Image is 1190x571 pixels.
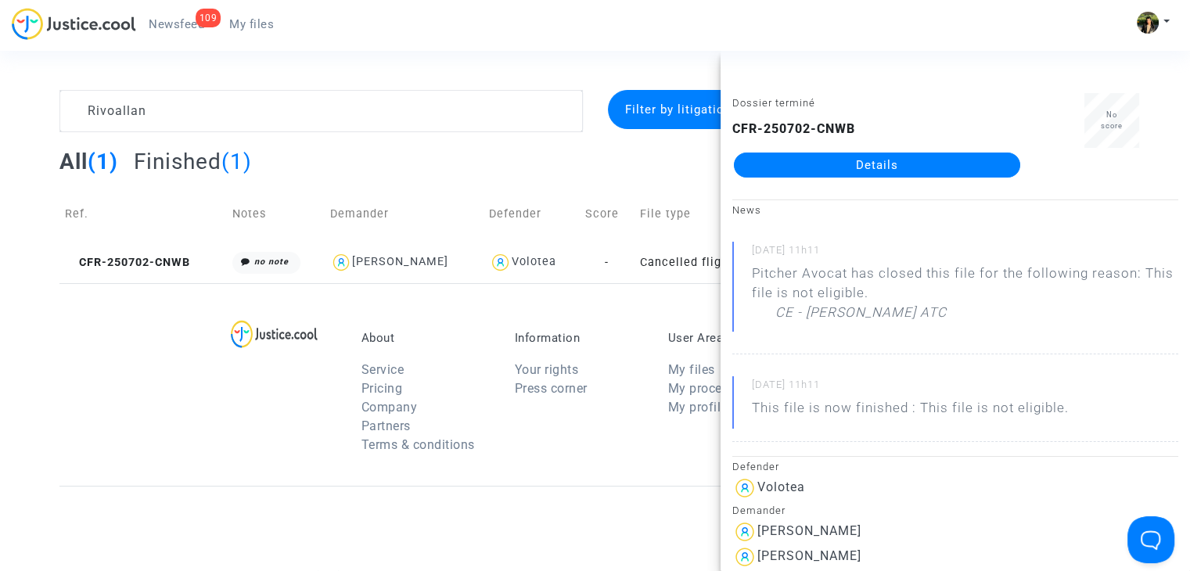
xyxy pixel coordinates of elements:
[732,121,855,136] b: CFR-250702-CNWB
[775,303,947,330] p: CE - [PERSON_NAME] ATC
[65,256,190,269] span: CFR-250702-CNWB
[59,186,227,242] td: Ref.
[732,461,779,472] small: Defender
[515,331,645,345] p: Information
[732,505,786,516] small: Demander
[12,8,136,40] img: jc-logo.svg
[752,243,1178,264] small: [DATE] 11h11
[668,331,798,345] p: User Area
[1127,516,1174,563] iframe: Help Scout Beacon - Open
[361,437,475,452] a: Terms & conditions
[231,320,318,348] img: logo-lg.svg
[229,17,274,31] span: My files
[732,476,757,501] img: icon-user.svg
[88,149,118,174] span: (1)
[361,400,418,415] a: Company
[635,242,827,283] td: Cancelled flight (Regulation EC 261/2004)
[580,186,635,242] td: Score
[668,362,715,377] a: My files
[1137,12,1159,34] img: ACg8ocIHv2cjDDKoFJhKpOjfbZYKSpwDZ1OyqKQUd1LFOvruGOPdCw=s96-c
[757,523,861,538] div: [PERSON_NAME]
[515,362,579,377] a: Your rights
[624,102,731,117] span: Filter by litigation
[352,255,448,268] div: [PERSON_NAME]
[330,251,353,274] img: icon-user.svg
[732,519,757,544] img: icon-user.svg
[1101,110,1123,130] span: No score
[757,548,861,563] div: [PERSON_NAME]
[512,255,556,268] div: Volotea
[217,13,286,36] a: My files
[325,186,484,242] td: Demander
[484,186,580,242] td: Defender
[227,186,325,242] td: Notes
[361,331,491,345] p: About
[752,264,1178,330] div: Pitcher Avocat has closed this file for the following reason: This file is not eligible.
[732,97,815,109] small: Dossier terminé
[635,186,827,242] td: File type
[361,362,404,377] a: Service
[668,381,761,396] a: My proceedings
[149,17,204,31] span: Newsfeed
[605,256,609,269] span: -
[668,400,728,415] a: My profile
[136,13,217,36] a: 109Newsfeed
[752,378,1178,398] small: [DATE] 11h11
[221,149,252,174] span: (1)
[732,204,761,216] small: News
[489,251,512,274] img: icon-user.svg
[59,149,88,174] span: All
[254,257,289,267] i: no note
[752,398,1069,426] p: This file is now finished : This file is not eligible.
[732,544,757,569] img: icon-user.svg
[361,418,411,433] a: Partners
[734,153,1020,178] a: Details
[196,9,221,27] div: 109
[361,381,403,396] a: Pricing
[757,479,805,494] div: Volotea
[515,381,588,396] a: Press corner
[134,149,221,174] span: Finished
